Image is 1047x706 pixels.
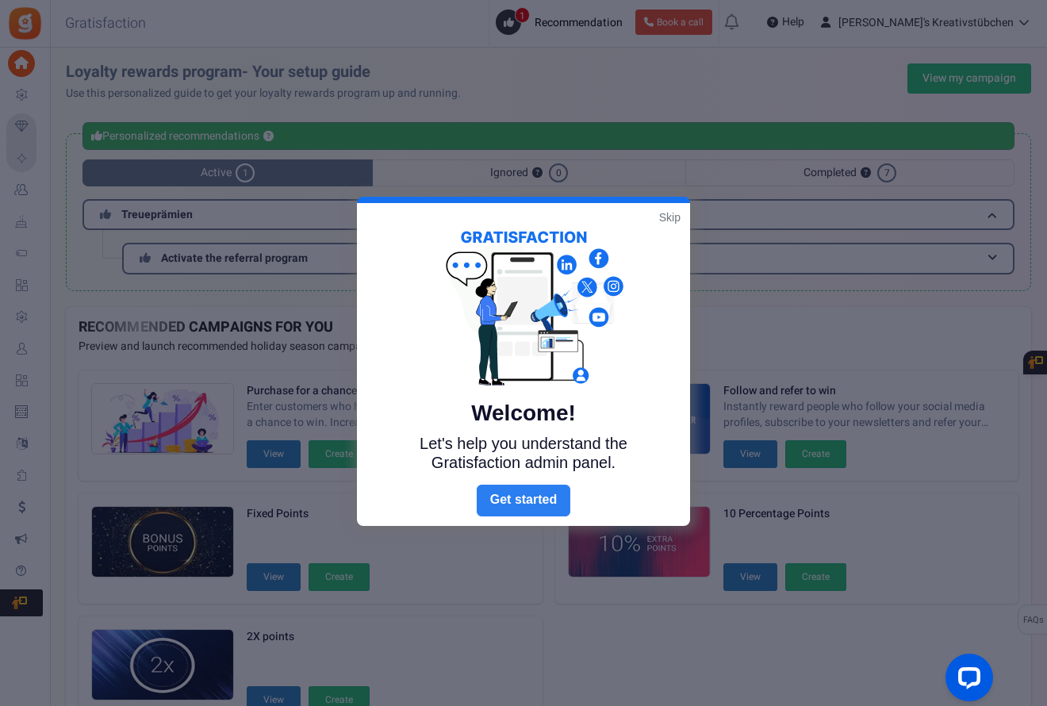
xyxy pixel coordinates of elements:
[393,401,654,426] h5: Welcome!
[393,434,654,472] p: Let's help you understand the Gratisfaction admin panel.
[659,209,681,225] a: Skip
[477,485,570,516] a: Next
